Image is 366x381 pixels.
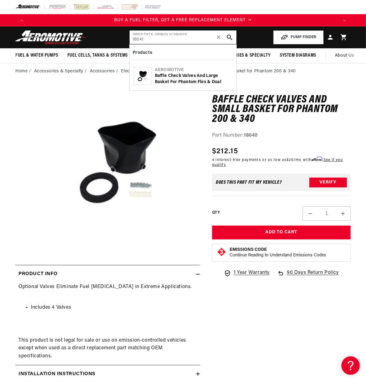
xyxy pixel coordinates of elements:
[11,48,63,63] summary: Fuel & Water Pumps
[280,52,316,59] span: System Diagrams
[212,95,351,124] h1: Baffle Check Valves and Small Basket for Phantom 200 & 340
[338,14,351,26] button: Translation missing: en.sections.announcements.next_announcement
[335,53,354,58] span: About Us
[133,50,152,55] b: Products
[15,265,200,283] summary: Product Info
[34,68,88,75] li: Accessories & Specialty
[155,73,233,85] div: Baffle Check Valves and Large Basket for Phantom Flex & Dual
[130,30,237,44] input: Search by Part Number, Category or Keyword
[287,158,294,162] span: $20
[15,283,200,360] div: Optional Valves Eliminate Fuel [MEDICAL_DATA] in Extreme Applications. This product is not legal ...
[67,52,128,59] span: Fuel Cells, Tanks & Systems
[31,304,197,312] li: Includes 4 Valves
[212,210,220,215] label: QTY
[155,67,233,73] div: Aeromotive
[15,68,27,75] a: Home
[216,180,282,185] div: Does This part fit My vehicle?
[287,269,339,283] span: 90 Days Return Policy
[13,30,90,45] img: Aeromotive
[218,52,271,59] span: Accessories & Specialty
[216,32,222,42] span: ✕
[230,247,326,258] button: Emissions CodeContinue Reading to Understand Emissions Codes
[28,17,338,24] div: Announcement
[15,52,58,59] span: Fuel & Water Pumps
[312,157,322,161] span: Affirm
[330,48,359,63] a: About Us
[224,269,270,277] a: 1 Year Warranty
[15,68,351,75] nav: breadcrumbs
[244,133,258,138] strong: 18040
[273,30,324,44] button: PUMP FINDER
[15,14,28,26] button: Translation missing: en.sections.announcements.previous_announcement
[28,17,338,24] div: 2 of 4
[18,370,95,378] h2: Installation Instructions
[230,247,267,252] strong: Emissions Code
[309,178,347,187] button: Verify
[212,146,238,157] span: $212.15
[18,270,57,278] h2: Product Info
[217,247,227,257] img: Emissions code
[121,68,163,75] a: Electronics & Wiring
[114,18,246,22] span: BUY A FUEL FILTER, GET A FREE REPLACEMENT ELEMENT
[28,17,338,24] a: BUY A FUEL FILTER, GET A FREE REPLACEMENT ELEMENT
[63,48,132,63] summary: Fuel Cells, Tanks & Systems
[234,269,270,277] span: 1 Year Warranty
[213,48,275,63] summary: Accessories & Specialty
[212,157,351,168] p: 4 interest-free payments or as low as /mo with .
[212,132,351,140] div: Part Number:
[223,30,236,44] button: search button
[277,269,339,283] a: 90 Days Return Policy
[275,48,321,63] summary: System Diagrams
[134,70,151,82] img: Baffle Check Valves and Large Basket for Phantom Flex & Dual
[230,253,326,258] p: Continue Reading to Understand Emissions Codes
[90,68,115,75] a: Accessories
[15,86,200,253] media-gallery: Gallery Viewer
[212,226,351,239] button: Add to Cart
